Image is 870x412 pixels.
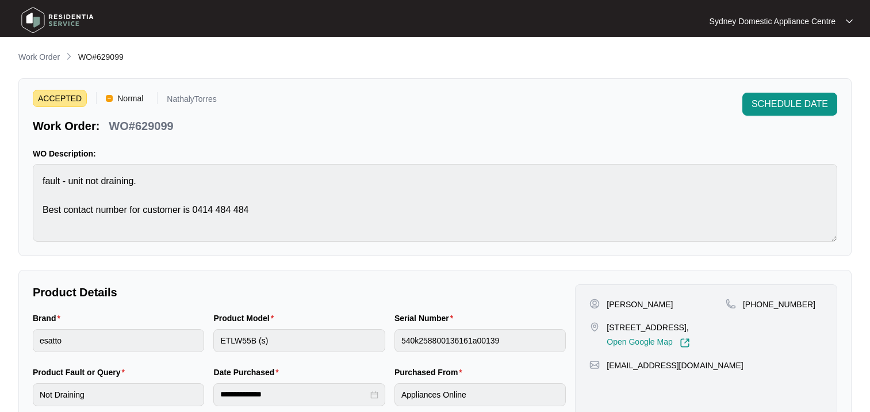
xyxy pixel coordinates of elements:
img: map-pin [589,360,600,370]
p: Sydney Domestic Appliance Centre [710,16,835,27]
p: [PHONE_NUMBER] [743,299,815,310]
button: SCHEDULE DATE [742,93,837,116]
input: Purchased From [394,383,566,406]
p: Work Order [18,51,60,63]
img: residentia service logo [17,3,98,37]
textarea: fault - unit not draining. Best contact number for customer is 0414 484 484 [33,164,837,242]
img: chevron-right [64,52,74,61]
img: Link-External [680,338,690,348]
label: Brand [33,312,65,324]
label: Serial Number [394,312,458,324]
input: Product Fault or Query [33,383,204,406]
img: map-pin [589,322,600,332]
img: Vercel Logo [106,95,113,102]
img: user-pin [589,299,600,309]
input: Product Model [213,329,385,352]
label: Product Model [213,312,278,324]
a: Open Google Map [607,338,689,348]
img: dropdown arrow [846,18,853,24]
a: Work Order [16,51,62,64]
input: Brand [33,329,204,352]
span: WO#629099 [78,52,124,62]
input: Date Purchased [220,388,367,400]
label: Product Fault or Query [33,367,129,378]
p: WO#629099 [109,118,173,134]
span: SCHEDULE DATE [752,97,828,111]
p: Work Order: [33,118,99,134]
p: NathalyTorres [167,95,216,107]
p: [STREET_ADDRESS], [607,322,689,333]
input: Serial Number [394,329,566,352]
p: WO Description: [33,148,837,159]
p: Product Details [33,284,566,300]
span: Normal [113,90,148,107]
label: Purchased From [394,367,467,378]
label: Date Purchased [213,367,283,378]
img: map-pin [726,299,736,309]
p: [PERSON_NAME] [607,299,673,310]
p: [EMAIL_ADDRESS][DOMAIN_NAME] [607,360,743,371]
span: ACCEPTED [33,90,87,107]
